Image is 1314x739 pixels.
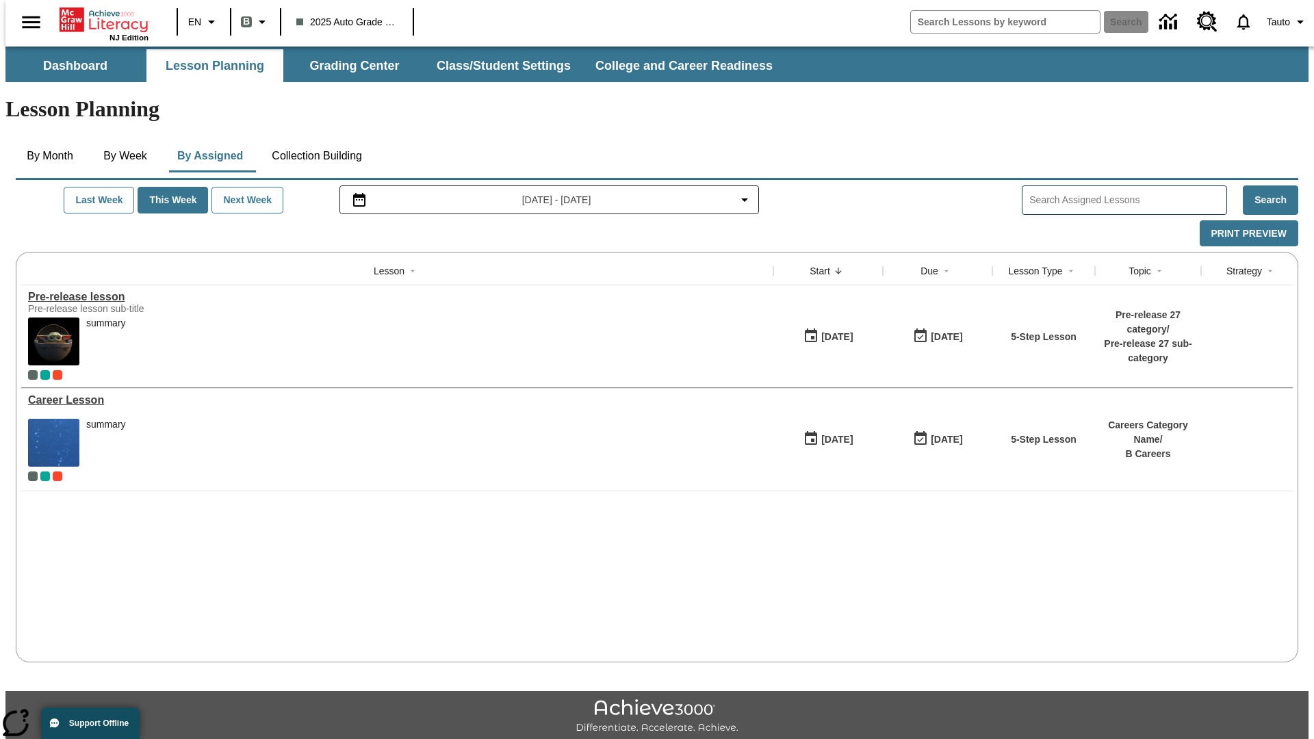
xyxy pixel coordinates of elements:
button: Sort [938,263,955,279]
span: Support Offline [69,718,129,728]
div: Lesson [374,264,404,278]
a: Pre-release lesson, Lessons [28,291,766,303]
div: [DATE] [931,328,962,346]
button: Open side menu [11,2,51,42]
p: B Careers [1102,447,1194,461]
button: Grading Center [286,49,423,82]
div: Current Class [28,370,38,380]
button: Search [1243,185,1298,215]
span: Tauto [1267,15,1290,29]
div: summary [86,317,126,329]
span: 2025 Auto Grade 1 B [296,15,398,29]
div: 2025 Auto Grade 1 A [40,370,50,380]
button: Language: EN, Select a language [182,10,226,34]
div: Pre-release lesson [28,291,766,303]
button: By Month [16,140,84,172]
div: Pre-release lesson sub-title [28,303,233,314]
div: SubNavbar [5,47,1309,82]
button: 01/13/25: First time the lesson was available [799,426,858,452]
button: Sort [1063,263,1079,279]
img: Achieve3000 Differentiate Accelerate Achieve [576,699,738,734]
div: Strategy [1226,264,1262,278]
div: Due [920,264,938,278]
a: Career Lesson, Lessons [28,394,766,406]
button: 01/17/26: Last day the lesson can be accessed [908,426,967,452]
div: [DATE] [821,328,853,346]
button: Next Week [211,187,283,213]
button: Profile/Settings [1261,10,1314,34]
p: Careers Category Name / [1102,418,1194,447]
p: Pre-release 27 category / [1102,308,1194,337]
a: Data Center [1151,3,1189,41]
button: Print Preview [1200,220,1298,247]
div: Topic [1129,264,1151,278]
button: 01/22/25: First time the lesson was available [799,324,858,350]
span: [DATE] - [DATE] [522,193,591,207]
a: Home [60,6,149,34]
button: Sort [1151,263,1168,279]
span: NJ Edition [109,34,149,42]
a: Notifications [1226,4,1261,40]
div: [DATE] [821,431,853,448]
div: Test 1 [53,471,62,481]
div: SubNavbar [5,49,785,82]
div: Lesson Type [1008,264,1062,278]
div: Home [60,5,149,42]
button: Boost Class color is gray green. Change class color [235,10,276,34]
input: search field [911,11,1100,33]
button: 01/25/26: Last day the lesson can be accessed [908,324,967,350]
button: Last Week [64,187,134,213]
div: Current Class [28,471,38,481]
button: College and Career Readiness [584,49,784,82]
button: Collection Building [261,140,373,172]
div: Start [810,264,830,278]
button: This Week [138,187,208,213]
span: EN [188,15,201,29]
button: Lesson Planning [146,49,283,82]
span: B [243,13,250,30]
div: Test 1 [53,370,62,380]
p: 5-Step Lesson [1011,330,1077,344]
button: By Week [91,140,159,172]
img: hero alt text [28,317,79,365]
button: Sort [830,263,847,279]
a: Resource Center, Will open in new tab [1189,3,1226,40]
button: Select the date range menu item [346,192,753,208]
button: Sort [1262,263,1278,279]
div: 2025 Auto Grade 1 A [40,471,50,481]
button: Class/Student Settings [426,49,582,82]
input: Search Assigned Lessons [1029,190,1226,210]
button: Dashboard [7,49,144,82]
p: Pre-release 27 sub-category [1102,337,1194,365]
div: Career Lesson [28,394,766,406]
button: Sort [404,263,421,279]
div: summary [86,317,126,365]
svg: Collapse Date Range Filter [736,192,753,208]
div: [DATE] [931,431,962,448]
div: summary [86,419,126,430]
img: fish [28,419,79,467]
div: summary [86,419,126,467]
p: 5-Step Lesson [1011,432,1077,447]
button: Support Offline [41,708,140,739]
h1: Lesson Planning [5,96,1309,122]
button: By Assigned [166,140,254,172]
